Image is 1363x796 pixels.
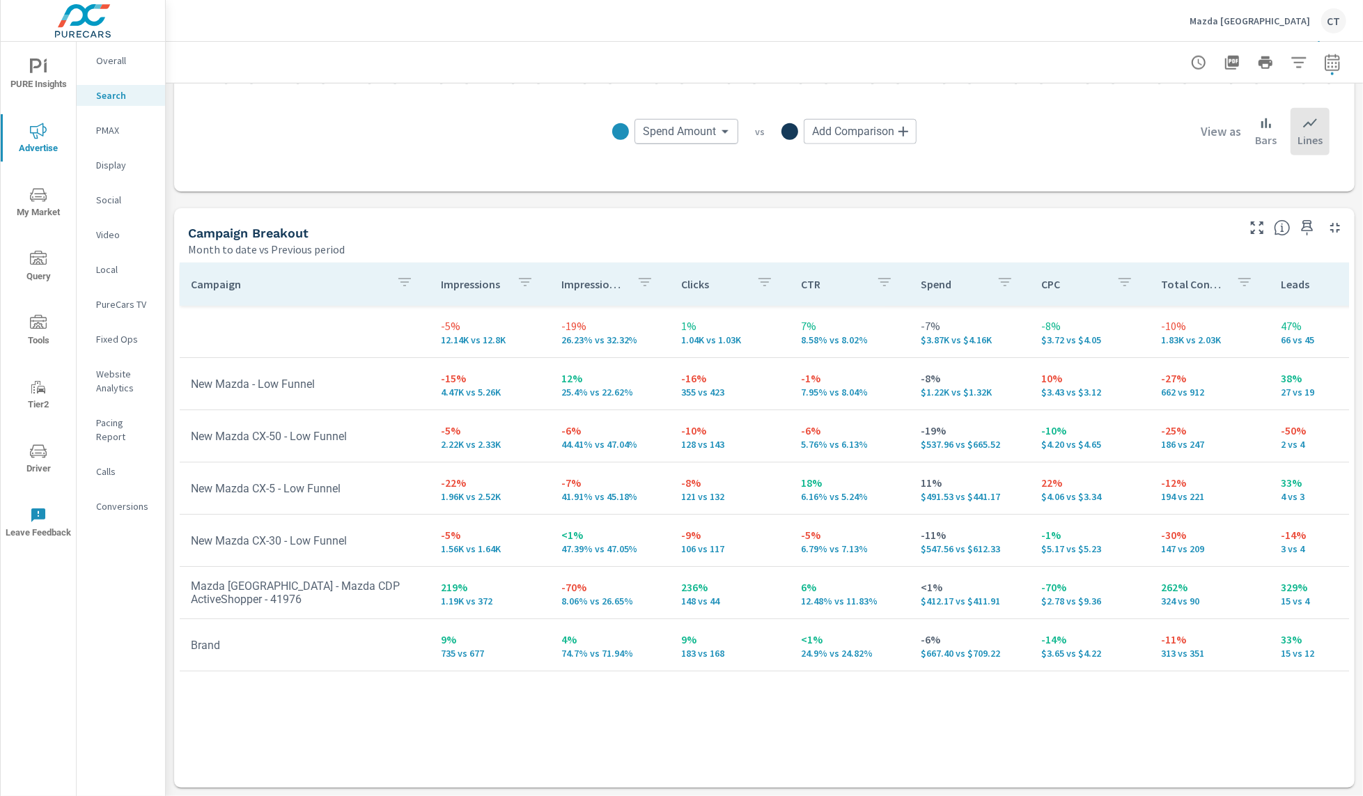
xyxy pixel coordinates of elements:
[921,277,985,291] p: Spend
[441,387,538,398] p: 4,465 vs 5,258
[561,491,659,502] p: 41.91% vs 45.18%
[681,277,745,291] p: Clicks
[1161,526,1259,543] p: -30%
[921,491,1018,502] p: $491.53 vs $441.17
[1041,318,1139,334] p: -8%
[921,387,1018,398] p: $1,216.86 vs $1,319.13
[77,259,165,280] div: Local
[5,315,72,349] span: Tools
[1246,217,1268,239] button: Make Fullscreen
[96,263,154,276] p: Local
[561,318,659,334] p: -19%
[441,631,538,648] p: 9%
[1161,277,1225,291] p: Total Conversions
[1218,49,1246,77] button: "Export Report to PDF"
[681,631,779,648] p: 9%
[1161,370,1259,387] p: -27%
[188,241,345,258] p: Month to date vs Previous period
[561,595,659,607] p: 8.06% vs 26.65%
[561,648,659,659] p: 74.7% vs 71.94%
[1041,595,1139,607] p: $2.78 vs $9.36
[561,474,659,491] p: -7%
[1041,631,1139,648] p: -14%
[77,224,165,245] div: Video
[1281,277,1345,291] p: Leads
[77,120,165,141] div: PMAX
[1298,132,1323,148] p: Lines
[1161,474,1259,491] p: -12%
[180,568,430,617] td: Mazda [GEOGRAPHIC_DATA] - Mazda CDP ActiveShopper - 41976
[801,334,898,345] p: 8.58% vs 8.02%
[1324,217,1346,239] button: Minimize Widget
[77,294,165,315] div: PureCars TV
[180,627,430,663] td: Brand
[1041,526,1139,543] p: -1%
[1161,491,1259,502] p: 194 vs 221
[1,42,76,554] div: nav menu
[681,370,779,387] p: -16%
[1161,387,1259,398] p: 662 vs 912
[441,526,538,543] p: -5%
[188,226,309,240] h5: Campaign Breakout
[801,648,898,659] p: 24.9% vs 24.82%
[96,88,154,102] p: Search
[96,123,154,137] p: PMAX
[681,491,779,502] p: 121 vs 132
[681,474,779,491] p: -8%
[681,648,779,659] p: 183 vs 168
[643,125,716,139] span: Spend Amount
[77,85,165,106] div: Search
[441,422,538,439] p: -5%
[681,334,779,345] p: 1.04K vs 1.03K
[1041,543,1139,554] p: $5.17 vs $5.23
[5,123,72,157] span: Advertise
[561,631,659,648] p: 4%
[1161,648,1259,659] p: 313 vs 351
[441,370,538,387] p: -15%
[1161,543,1259,554] p: 147 vs 209
[561,439,659,450] p: 44.41% vs 47.04%
[180,471,430,506] td: New Mazda CX-5 - Low Funnel
[801,595,898,607] p: 12.48% vs 11.83%
[801,474,898,491] p: 18%
[681,595,779,607] p: 148 vs 44
[561,579,659,595] p: -70%
[1161,631,1259,648] p: -11%
[191,277,385,291] p: Campaign
[180,366,430,402] td: New Mazda - Low Funnel
[801,439,898,450] p: 5.76% vs 6.13%
[441,334,538,345] p: 12,135 vs 12,801
[801,370,898,387] p: -1%
[441,648,538,659] p: 735 vs 677
[1296,217,1318,239] span: Save this to your personalized report
[681,526,779,543] p: -9%
[921,334,1018,345] p: $3,873.48 vs $4,159.27
[96,297,154,311] p: PureCars TV
[1041,648,1139,659] p: $3.65 vs $4.22
[77,155,165,175] div: Display
[921,595,1018,607] p: $412.17 vs $411.91
[801,526,898,543] p: -5%
[1190,15,1310,27] p: Mazda [GEOGRAPHIC_DATA]
[681,543,779,554] p: 106 vs 117
[5,507,72,541] span: Leave Feedback
[96,158,154,172] p: Display
[1161,439,1259,450] p: 186 vs 247
[634,119,738,144] div: Spend Amount
[561,334,659,345] p: 26.23% vs 32.32%
[921,474,1018,491] p: 11%
[96,416,154,444] p: Pacing Report
[561,543,659,554] p: 47.39% vs 47.05%
[921,422,1018,439] p: -19%
[921,543,1018,554] p: $547.56 vs $612.33
[801,579,898,595] p: 6%
[1041,387,1139,398] p: $3.43 vs $3.12
[921,579,1018,595] p: <1%
[77,364,165,398] div: Website Analytics
[738,125,781,138] p: vs
[1252,49,1279,77] button: Print Report
[441,277,505,291] p: Impressions
[801,387,898,398] p: 7.95% vs 8.04%
[812,125,894,139] span: Add Comparison
[1318,49,1346,77] button: Select Date Range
